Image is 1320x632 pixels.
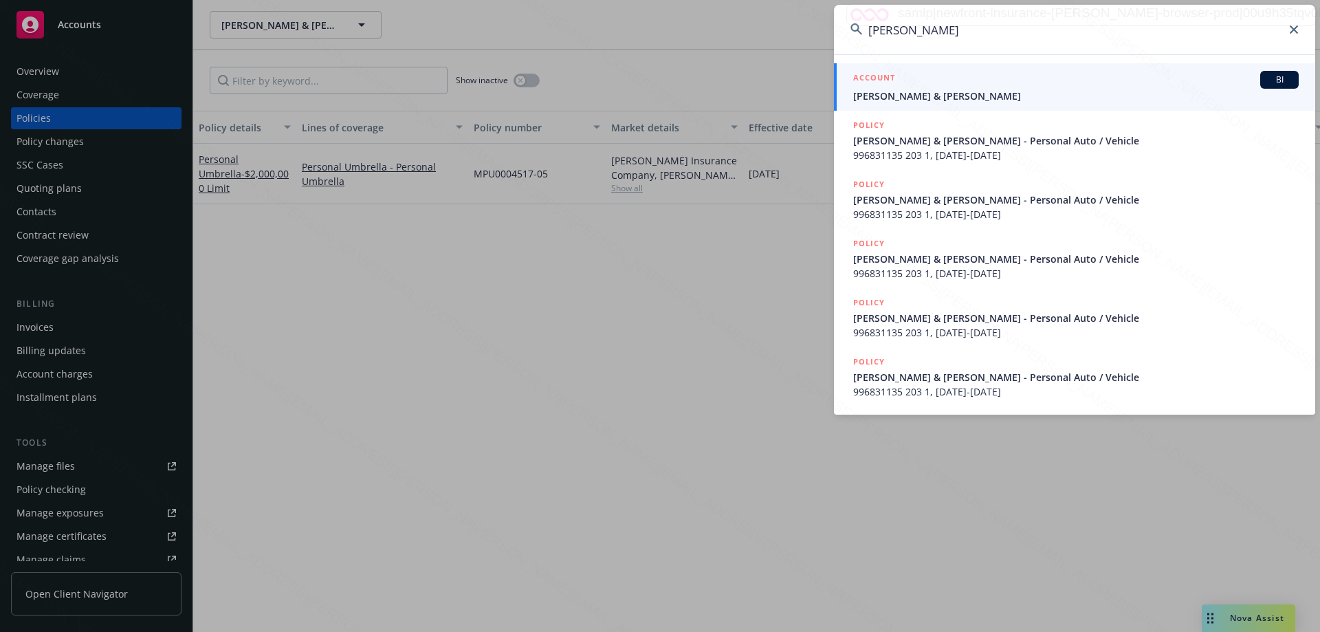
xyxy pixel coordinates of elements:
[853,133,1299,148] span: [PERSON_NAME] & [PERSON_NAME] - Personal Auto / Vehicle
[834,229,1315,288] a: POLICY[PERSON_NAME] & [PERSON_NAME] - Personal Auto / Vehicle996831135 203 1, [DATE]-[DATE]
[853,118,885,132] h5: POLICY
[853,207,1299,221] span: 996831135 203 1, [DATE]-[DATE]
[834,111,1315,170] a: POLICY[PERSON_NAME] & [PERSON_NAME] - Personal Auto / Vehicle996831135 203 1, [DATE]-[DATE]
[853,177,885,191] h5: POLICY
[853,148,1299,162] span: 996831135 203 1, [DATE]-[DATE]
[834,288,1315,347] a: POLICY[PERSON_NAME] & [PERSON_NAME] - Personal Auto / Vehicle996831135 203 1, [DATE]-[DATE]
[834,170,1315,229] a: POLICY[PERSON_NAME] & [PERSON_NAME] - Personal Auto / Vehicle996831135 203 1, [DATE]-[DATE]
[1266,74,1293,86] span: BI
[853,384,1299,399] span: 996831135 203 1, [DATE]-[DATE]
[853,266,1299,281] span: 996831135 203 1, [DATE]-[DATE]
[853,355,885,369] h5: POLICY
[853,89,1299,103] span: [PERSON_NAME] & [PERSON_NAME]
[853,193,1299,207] span: [PERSON_NAME] & [PERSON_NAME] - Personal Auto / Vehicle
[834,63,1315,111] a: ACCOUNTBI[PERSON_NAME] & [PERSON_NAME]
[853,296,885,309] h5: POLICY
[853,370,1299,384] span: [PERSON_NAME] & [PERSON_NAME] - Personal Auto / Vehicle
[853,237,885,250] h5: POLICY
[834,5,1315,54] input: Search...
[853,252,1299,266] span: [PERSON_NAME] & [PERSON_NAME] - Personal Auto / Vehicle
[853,311,1299,325] span: [PERSON_NAME] & [PERSON_NAME] - Personal Auto / Vehicle
[834,347,1315,406] a: POLICY[PERSON_NAME] & [PERSON_NAME] - Personal Auto / Vehicle996831135 203 1, [DATE]-[DATE]
[853,71,895,87] h5: ACCOUNT
[853,325,1299,340] span: 996831135 203 1, [DATE]-[DATE]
